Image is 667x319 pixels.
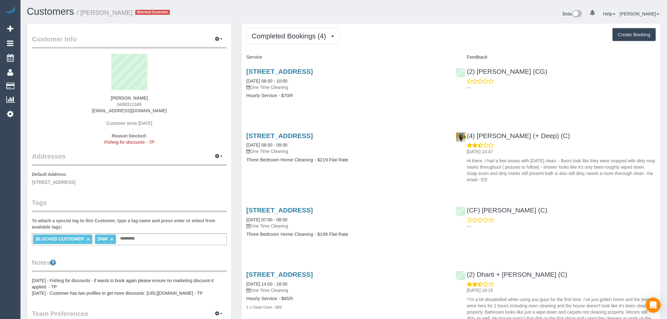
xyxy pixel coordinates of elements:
[246,28,339,44] button: Completed Bookings (4)
[135,10,170,15] span: Blocked Customer
[246,271,313,278] a: [STREET_ADDRESS]
[117,102,142,107] span: 0408311349
[467,223,656,229] p: ---
[603,11,615,16] a: Help
[246,305,281,310] small: 1 x Clean Oven - $69
[456,132,570,139] a: (4) [PERSON_NAME] (+ Deep) (C)
[32,277,227,296] pre: [DATE] - Fishing for discounts - if wants to book again please ensure no marketing discount it ap...
[32,258,227,272] legend: Notes
[246,55,446,60] h4: Service
[467,287,656,293] p: [DATE] 18:15
[246,217,287,222] a: [DATE] 07:00 - 08:00
[36,236,84,241] span: BLOCKED CUSTOMER
[571,10,582,18] img: New interface
[246,232,446,237] h4: Three Bedroom Home Cleaning - $199 Flat Rate
[87,237,90,242] a: ×
[456,132,466,142] img: (4) Swati (+ Deep) (C)
[246,68,313,75] a: [STREET_ADDRESS]
[246,157,446,163] h4: Three Bedroom Home Cleaning - $219 Flat Rate
[111,96,148,101] strong: [PERSON_NAME]
[246,296,446,301] h4: Hourly Service - $65/h
[77,9,133,16] small: / [PERSON_NAME]
[246,281,287,287] a: [DATE] 14:00 - 16:00
[620,11,659,16] a: [PERSON_NAME]
[32,198,227,212] legend: Tags
[32,180,75,185] span: [STREET_ADDRESS]
[252,32,329,40] span: Completed Bookings (4)
[246,287,446,293] p: One Time Cleaning
[246,223,446,229] p: One Time Cleaning
[246,93,446,98] h4: Hourly Service - $70/h
[456,68,548,75] a: (2) [PERSON_NAME] (CG)
[110,237,113,242] a: ×
[246,84,446,90] p: One Time Cleaning
[32,171,67,177] label: Default Address:
[246,206,313,214] a: [STREET_ADDRESS]
[32,217,227,230] label: To attach a special tag to this Customer, type a tag name and press enter or select from availabl...
[456,271,567,278] a: (2) Dharti + [PERSON_NAME] (C)
[246,142,287,148] a: [DATE] 08:00 - 09:00
[563,11,582,16] a: Beta
[32,34,227,49] legend: Customer Info
[467,84,656,91] p: ---
[112,133,147,138] strong: Reason blocked:
[92,108,167,113] a: [EMAIL_ADDRESS][DOMAIN_NAME]
[246,78,287,84] a: [DATE] 08:00 - 10:00
[97,236,107,241] span: DNM
[4,6,16,15] img: Automaid Logo
[246,148,446,154] p: One Time Cleaning
[27,6,74,17] a: Customers
[467,158,656,183] p: Hi there, I had a few issues with [DATE] clean. - floors look like they were mopped with dirty mo...
[456,206,548,214] a: (CF) [PERSON_NAME] (C)
[456,55,656,60] h4: Feedback
[246,132,313,139] a: [STREET_ADDRESS]
[104,140,154,145] em: Fishing for discounts - TP
[467,148,656,155] p: [DATE] 10:47
[612,28,656,41] button: Create Booking
[107,121,152,126] span: Customer since [DATE]
[646,298,661,313] div: Open Intercom Messenger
